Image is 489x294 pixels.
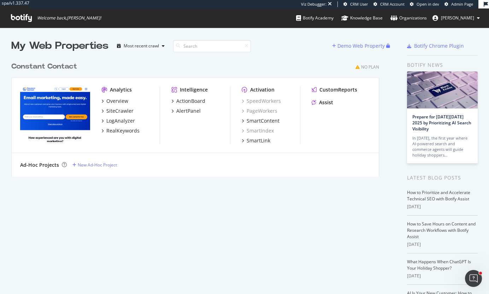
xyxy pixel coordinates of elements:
div: Most recent crawl [124,44,159,48]
div: Ad-Hoc Projects [20,161,59,169]
div: Demo Web Property [337,42,385,49]
div: SiteCrawler [106,107,134,114]
a: How to Save Hours on Content and Research Workflows with Botify Assist [407,221,476,240]
div: No Plan [361,64,379,70]
a: New Ad-Hoc Project [72,162,117,168]
div: AlertPanel [176,107,201,114]
a: How to Prioritize and Accelerate Technical SEO with Botify Assist [407,189,470,202]
div: [DATE] [407,204,478,210]
a: Organizations [390,8,427,28]
div: Assist [319,99,333,106]
div: grid [11,53,385,177]
div: ActionBoard [176,98,205,105]
button: [PERSON_NAME] [427,12,485,24]
div: Activation [250,86,275,93]
span: CRM User [350,1,368,7]
span: Lilian Sparer [441,15,474,21]
a: RealKeywords [101,127,140,134]
div: Knowledge Base [341,14,383,22]
div: CustomReports [319,86,357,93]
div: Botify Academy [296,14,334,22]
div: Botify news [407,61,478,69]
div: In [DATE], the first year where AI-powered search and commerce agents will guide holiday shoppers… [412,135,472,158]
span: CRM Account [380,1,405,7]
a: PageWorkers [242,107,277,114]
a: Botify Academy [296,8,334,28]
div: Overview [106,98,128,105]
a: SpeedWorkers [242,98,281,105]
a: CRM Account [373,1,405,7]
div: SmartContent [247,117,279,124]
a: Overview [101,98,128,105]
iframe: Intercom live chat [465,270,482,287]
a: What Happens When ChatGPT Is Your Holiday Shopper? [407,259,471,271]
span: Open in dev [417,1,439,7]
div: Organizations [390,14,427,22]
input: Search [173,40,251,52]
div: LogAnalyzer [106,117,135,124]
a: Assist [312,99,333,106]
a: Demo Web Property [332,43,386,49]
div: Analytics [110,86,132,93]
div: [DATE] [407,273,478,279]
a: Open in dev [410,1,439,7]
div: Viz Debugger: [301,1,326,7]
button: Demo Web Property [332,40,386,52]
a: SiteCrawler [101,107,134,114]
a: Admin Page [444,1,473,7]
a: SmartContent [242,117,279,124]
a: Prepare for [DATE][DATE] 2025 by Prioritizing AI Search Visibility [412,114,471,132]
a: SmartLink [242,137,270,144]
a: Constant Contact [11,61,80,72]
a: ActionBoard [171,98,205,105]
div: Constant Contact [11,61,77,72]
button: Most recent crawl [114,40,167,52]
div: Latest Blog Posts [407,174,478,182]
div: Botify Chrome Plugin [414,42,464,49]
a: SmartIndex [242,127,274,134]
a: Botify Chrome Plugin [407,42,464,49]
div: Intelligence [180,86,208,93]
a: CustomReports [312,86,357,93]
div: [DATE] [407,241,478,248]
div: SmartLink [247,137,270,144]
img: Prepare for Black Friday 2025 by Prioritizing AI Search Visibility [407,71,478,108]
span: Admin Page [451,1,473,7]
a: Knowledge Base [341,8,383,28]
span: Welcome back, [PERSON_NAME] ! [37,15,101,21]
a: LogAnalyzer [101,117,135,124]
div: RealKeywords [106,127,140,134]
img: constantcontact.com [20,86,90,142]
a: CRM User [343,1,368,7]
div: New Ad-Hoc Project [78,162,117,168]
a: AlertPanel [171,107,201,114]
div: My Web Properties [11,39,108,53]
